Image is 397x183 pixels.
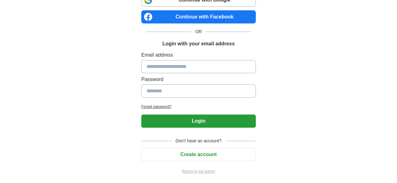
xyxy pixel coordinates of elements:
a: Forgot password? [141,104,256,109]
button: Login [141,114,256,128]
label: Email address [141,51,256,59]
a: Continue with Facebook [141,10,256,23]
h1: Login with your email address [162,40,234,48]
a: Return to job advert [141,169,256,174]
span: OR [191,28,206,35]
label: Password [141,76,256,83]
a: Create account [141,152,256,157]
button: Create account [141,148,256,161]
span: Don't have an account? [172,138,225,144]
